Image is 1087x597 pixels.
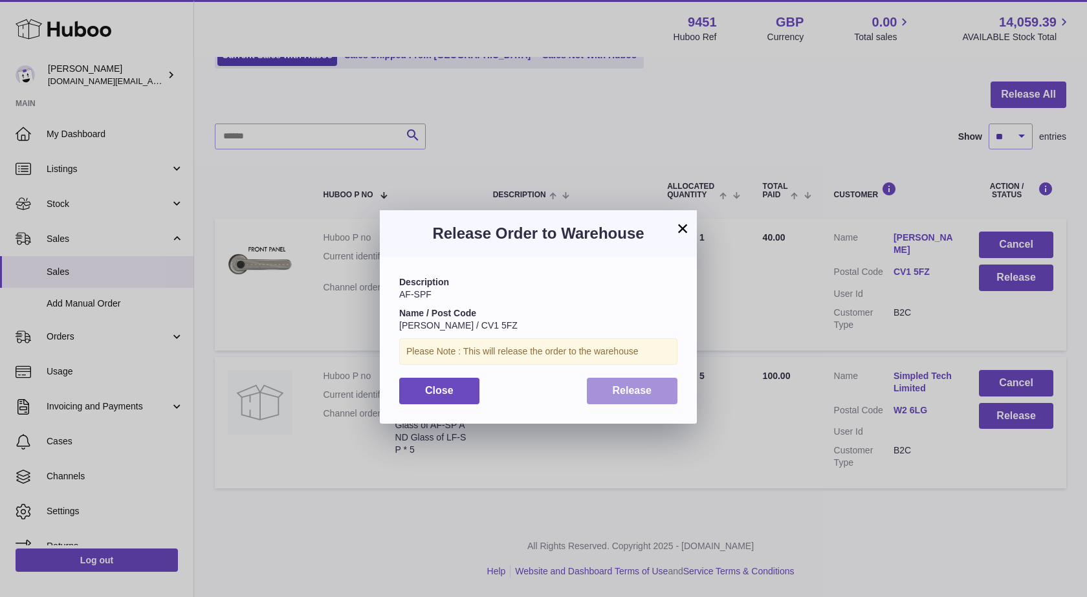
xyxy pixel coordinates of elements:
button: Close [399,378,479,404]
strong: Description [399,277,449,287]
button: × [675,221,690,236]
button: Release [587,378,678,404]
div: Please Note : This will release the order to the warehouse [399,338,677,365]
h3: Release Order to Warehouse [399,223,677,244]
span: AF-SPF [399,289,432,299]
span: [PERSON_NAME] / CV1 5FZ [399,320,518,331]
span: Close [425,385,454,396]
strong: Name / Post Code [399,308,476,318]
span: Release [613,385,652,396]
